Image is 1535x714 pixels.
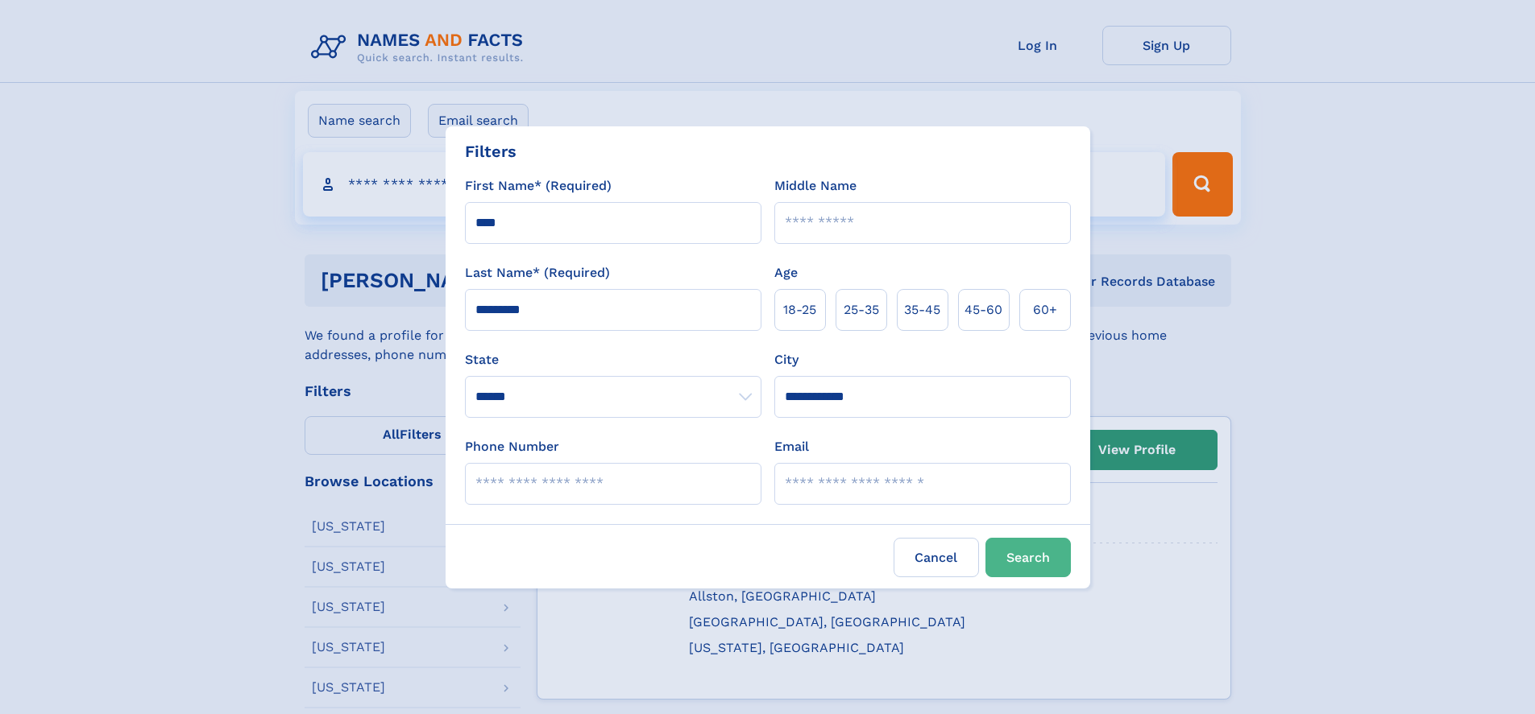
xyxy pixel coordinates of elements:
[465,139,517,163] div: Filters
[465,263,610,283] label: Last Name* (Required)
[774,437,809,456] label: Email
[465,350,761,369] label: State
[844,300,879,320] span: 25‑35
[783,300,816,320] span: 18‑25
[465,176,612,196] label: First Name* (Required)
[1033,300,1057,320] span: 60+
[904,300,940,320] span: 35‑45
[774,350,799,369] label: City
[465,437,559,456] label: Phone Number
[965,300,1002,320] span: 45‑60
[985,538,1071,577] button: Search
[774,176,857,196] label: Middle Name
[774,263,798,283] label: Age
[894,538,979,577] label: Cancel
